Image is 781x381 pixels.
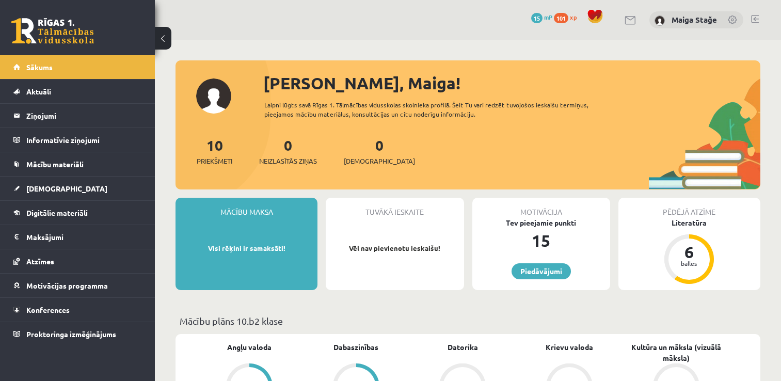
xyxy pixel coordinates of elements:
[531,13,543,23] span: 15
[259,136,317,166] a: 0Neizlasītās ziņas
[227,342,272,353] a: Angļu valoda
[655,15,665,26] img: Maiga Stağe
[674,244,705,260] div: 6
[26,160,84,169] span: Mācību materiāli
[672,14,717,25] a: Maiga Stağe
[618,217,760,285] a: Literatūra 6 balles
[554,13,568,23] span: 101
[26,62,53,72] span: Sākums
[26,225,142,249] legend: Maksājumi
[26,281,108,290] span: Motivācijas programma
[618,217,760,228] div: Literatūra
[554,13,582,21] a: 101 xp
[26,305,70,314] span: Konferences
[26,329,116,339] span: Proktoringa izmēģinājums
[326,198,464,217] div: Tuvākā ieskaite
[26,104,142,128] legend: Ziņojumi
[26,128,142,152] legend: Informatīvie ziņojumi
[26,184,107,193] span: [DEMOGRAPHIC_DATA]
[472,198,610,217] div: Motivācija
[13,201,142,225] a: Digitālie materiāli
[472,217,610,228] div: Tev pieejamie punkti
[448,342,478,353] a: Datorika
[570,13,577,21] span: xp
[13,152,142,176] a: Mācību materiāli
[333,342,378,353] a: Dabaszinības
[13,104,142,128] a: Ziņojumi
[26,257,54,266] span: Atzīmes
[180,314,756,328] p: Mācību plāns 10.b2 klase
[13,55,142,79] a: Sākums
[13,249,142,273] a: Atzīmes
[13,80,142,103] a: Aktuāli
[531,13,552,21] a: 15 mP
[472,228,610,253] div: 15
[13,322,142,346] a: Proktoringa izmēģinājums
[181,243,312,253] p: Visi rēķini ir samaksāti!
[512,263,571,279] a: Piedāvājumi
[546,342,593,353] a: Krievu valoda
[13,298,142,322] a: Konferences
[13,274,142,297] a: Motivācijas programma
[623,342,729,363] a: Kultūra un māksla (vizuālā māksla)
[26,208,88,217] span: Digitālie materiāli
[263,71,760,96] div: [PERSON_NAME], Maiga!
[618,198,760,217] div: Pēdējā atzīme
[344,136,415,166] a: 0[DEMOGRAPHIC_DATA]
[197,156,232,166] span: Priekšmeti
[259,156,317,166] span: Neizlasītās ziņas
[13,128,142,152] a: Informatīvie ziņojumi
[176,198,317,217] div: Mācību maksa
[13,177,142,200] a: [DEMOGRAPHIC_DATA]
[197,136,232,166] a: 10Priekšmeti
[544,13,552,21] span: mP
[344,156,415,166] span: [DEMOGRAPHIC_DATA]
[11,18,94,44] a: Rīgas 1. Tālmācības vidusskola
[13,225,142,249] a: Maksājumi
[264,100,615,119] div: Laipni lūgts savā Rīgas 1. Tālmācības vidusskolas skolnieka profilā. Šeit Tu vari redzēt tuvojošo...
[331,243,458,253] p: Vēl nav pievienotu ieskaišu!
[26,87,51,96] span: Aktuāli
[674,260,705,266] div: balles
